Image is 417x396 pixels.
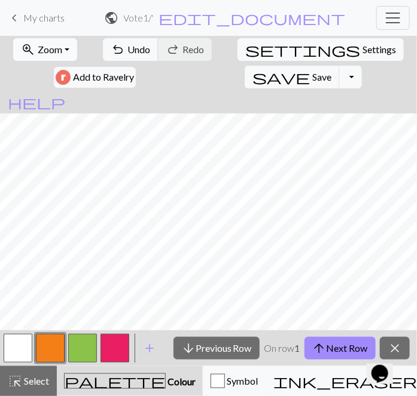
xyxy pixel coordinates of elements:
button: Next Row [305,337,376,360]
span: highlight_alt [8,373,22,389]
button: Colour [57,366,203,396]
p: On row [264,341,300,355]
button: SettingsSettings [238,38,404,61]
button: Symbol [203,366,266,396]
span: close [388,340,402,357]
span: public [105,10,119,26]
span: Colour [166,376,196,387]
button: Save [245,66,340,88]
span: Undo [127,44,150,55]
span: arrow_upward [312,340,327,357]
span: My charts [23,12,65,23]
span: undo [111,41,125,58]
iframe: chat widget [367,348,405,384]
span: Select [22,375,49,386]
span: zoom_in [21,41,35,58]
i: Settings [245,42,360,57]
span: Symbol [225,375,258,386]
button: Previous Row [174,337,260,360]
span: palette [65,373,165,389]
h2: Vote1 / Vote1 [124,12,154,23]
button: Add to Ravelry [54,67,136,88]
span: settings [245,41,360,58]
span: add [142,340,157,357]
img: Ravelry [56,70,71,85]
span: Add to Ravelry [73,70,134,85]
span: arrow_downward [181,340,196,357]
span: ink_eraser [273,373,417,389]
span: Settings [363,42,396,57]
span: save [252,69,310,85]
button: Undo [103,38,159,61]
span: Zoom [38,44,62,55]
span: Save [312,71,331,82]
button: Zoom [13,38,77,61]
strong: 1 [294,342,300,354]
a: My charts [7,8,65,28]
button: Toggle navigation [376,6,410,30]
span: help [8,94,65,110]
span: keyboard_arrow_left [7,10,22,26]
span: edit_document [159,10,345,26]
